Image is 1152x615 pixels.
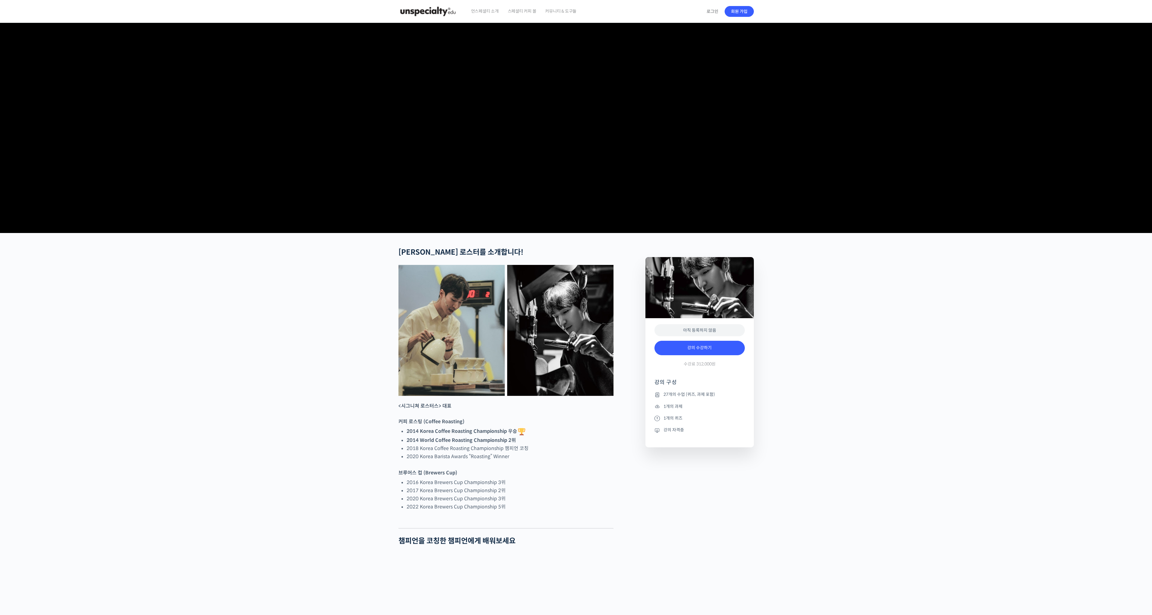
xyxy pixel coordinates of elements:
strong: 브루어스 컵 (Brewers Cup) [398,470,457,476]
a: 회원 가입 [725,6,754,17]
li: 2016 Korea Brewers Cup Championship 3위 [407,478,613,486]
li: 2022 Korea Brewers Cup Championship 5위 [407,503,613,511]
strong: 커피 로스팅 (Coffee Roasting) [398,418,464,425]
li: 2018 Korea Coffee Roasting Championship 챔피언 코칭 [407,444,613,452]
strong: 2014 World Coffee Roasting Championship 2위 [407,437,516,443]
span: 수강료 312,000원 [684,361,716,367]
li: 2020 Korea Brewers Cup Championship 3위 [407,495,613,503]
a: 강의 수강하기 [654,341,745,355]
a: 로그인 [703,5,722,18]
li: 27개의 수업 (퀴즈, 과제 포함) [654,391,745,398]
li: 1개의 퀴즈 [654,415,745,422]
h2: [PERSON_NAME] 로스터를 소개합니다! [398,248,613,257]
h4: 강의 구성 [654,379,745,391]
li: 2020 Korea Barista Awards “Roasting” Winner [407,452,613,461]
strong: 2014 Korea Coffee Roasting Championship 우승 [407,428,526,434]
img: 🏆 [518,428,525,435]
strong: <시그니쳐 로스터스> 대표 [398,403,451,409]
li: 강의 자격증 [654,427,745,434]
li: 2017 Korea Brewers Cup Championship 2위 [407,486,613,495]
h2: 챔피언을 코칭한 챔피언에게 배워보세요 [398,537,613,545]
li: 1개의 과제 [654,403,745,410]
div: 아직 등록하지 않음 [654,324,745,337]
